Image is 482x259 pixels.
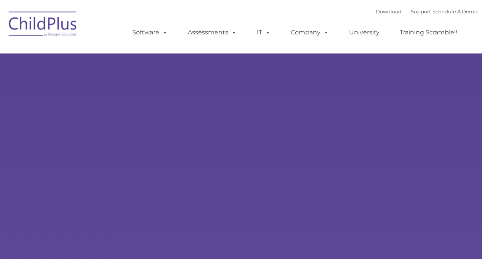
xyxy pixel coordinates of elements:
a: Schedule A Demo [432,8,477,15]
a: Software [125,25,175,40]
a: Training Scramble!! [392,25,465,40]
a: Download [376,8,402,15]
font: | [376,8,477,15]
img: ChildPlus by Procare Solutions [5,6,81,44]
a: Company [283,25,336,40]
a: Support [411,8,431,15]
a: IT [249,25,278,40]
a: Assessments [180,25,244,40]
a: University [341,25,387,40]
